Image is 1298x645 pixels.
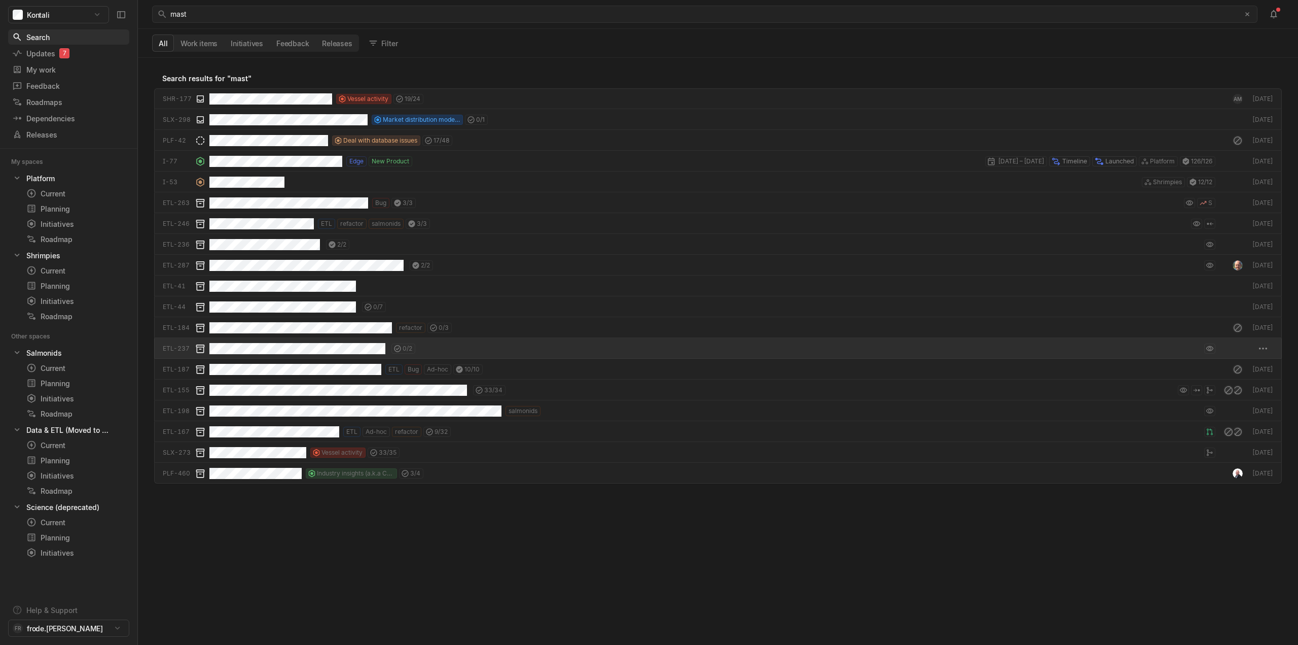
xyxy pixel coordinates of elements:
div: Roadmap [26,409,125,419]
div: ETL-187 [163,365,191,374]
span: S [1208,198,1212,208]
span: Bug [375,198,386,208]
span: 0 / 2 [403,344,412,353]
div: ETL-155 [163,386,191,395]
div: My spaces [11,157,55,167]
span: Industry insights (a.k.a Corporate intel) [317,469,394,478]
a: Salmonids [8,346,129,360]
div: Initiatives [26,219,125,229]
div: ETL-237 [163,344,191,353]
a: Planning [22,530,129,545]
div: ETL-263 [163,198,191,208]
span: Deal with database issues [343,136,417,145]
a: Data & ETL (Moved to Linear) [8,423,129,437]
div: I-77 [163,157,191,166]
a: ETL-263Bug3/3S[DATE] [154,192,1282,213]
div: 12 / 12 [1187,177,1215,187]
span: 33 / 34 [484,386,502,395]
span: Platform [1150,157,1175,166]
div: [DATE] – [DATE] [985,156,1047,166]
a: Current [22,515,129,529]
a: ETL-198salmonids[DATE] [154,400,1282,421]
div: I-53 [163,178,191,187]
a: Search [8,29,129,45]
div: ETL-44 [163,302,191,312]
span: frode.[PERSON_NAME] [27,623,103,634]
button: FRfrode.[PERSON_NAME] [8,620,129,637]
div: Roadmaps [12,97,125,108]
div: Planning [26,203,125,214]
div: [DATE] [1251,282,1273,291]
div: [DATE] [1251,115,1273,124]
div: Planning [26,532,125,543]
a: Current [22,263,129,278]
a: ETL-2370/2 [154,338,1282,359]
a: I-77EdgeNew Product[DATE] – [DATE]TimelineLaunchedPlatform126/126[DATE] [154,151,1282,172]
a: Platform [8,171,129,185]
div: [DATE] [1251,386,1273,395]
a: SLX-273Vessel activity33/35[DATE] [154,442,1282,463]
span: 10 / 10 [464,365,480,374]
a: Dependencies [8,111,129,126]
div: grid [138,58,1298,645]
div: [DATE] [1251,469,1273,478]
div: Dependencies [12,113,125,124]
a: Roadmaps [8,94,129,110]
span: refactor [399,323,422,332]
a: Current [22,361,129,375]
span: refactor [395,427,418,436]
a: Initiatives [22,391,129,405]
span: 33 / 35 [379,448,396,457]
div: ETL-287 [163,261,191,270]
div: ETL-246 [163,219,191,228]
span: refactor [340,219,364,228]
a: Roadmap [22,309,129,323]
span: 2 / 2 [337,240,346,249]
div: PLF-460 [163,469,191,478]
span: 19 / 24 [405,94,420,104]
button: All [152,35,174,52]
a: Planning [22,453,129,467]
div: My work [12,64,125,75]
div: Releases [12,129,125,140]
span: salmonids [372,219,401,228]
div: Salmonids [26,348,62,358]
a: ETL-440/7[DATE] [154,296,1282,317]
div: PLF-42 [163,136,191,145]
div: Current [26,188,125,199]
div: [DATE] [1251,198,1273,208]
a: Feedback [8,78,129,93]
a: Current [22,438,129,452]
span: Market distribution model - analyst input tool [383,115,460,124]
span: Vessel activity [347,94,388,104]
div: Other spaces [11,331,62,342]
button: Feedback [270,35,315,51]
div: Roadmap [26,486,125,496]
span: 3 / 4 [410,469,420,478]
a: My work [8,62,129,77]
a: ETL-15533/34[DATE] [154,380,1282,400]
span: Timeline [1062,157,1087,166]
span: 3 / 3 [403,198,413,208]
div: Help & Support [26,605,78,616]
div: [DATE] [1251,240,1273,249]
div: Current [26,363,125,374]
div: Initiatives [26,296,125,307]
a: ETL-2872/2[DATE] [154,255,1282,276]
div: Initiatives [26,548,125,558]
span: 0 / 7 [373,302,383,312]
div: [DATE] [1251,178,1273,187]
span: FR [15,623,20,633]
span: Shrimpies [1153,178,1182,187]
a: PLF-460Industry insights (a.k.a Corporate intel)3/4[DATE] [154,463,1282,484]
a: SLX-298Market distribution model - analyst input tool0/1[DATE] [154,109,1282,130]
div: Planning [26,455,125,466]
a: ETL-2362/2[DATE] [154,234,1282,255]
div: Updates [12,48,125,59]
a: Planning [22,376,129,390]
a: Roadmap [22,484,129,498]
span: Search results for " mast " [162,73,251,84]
